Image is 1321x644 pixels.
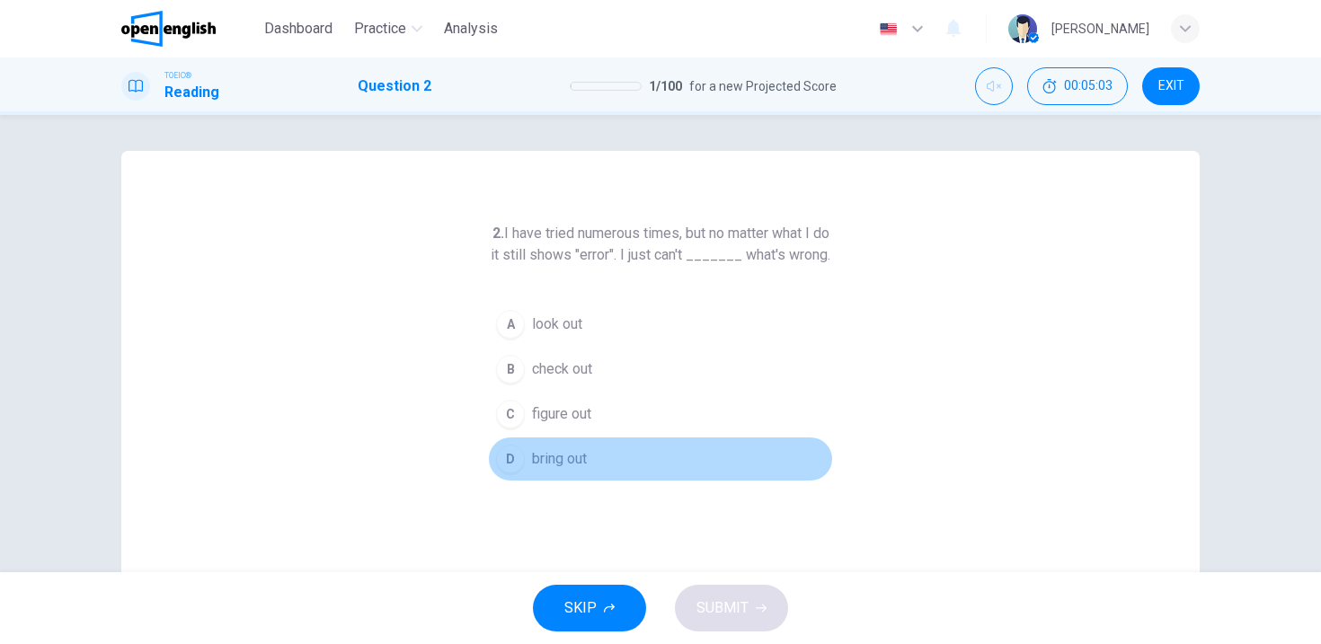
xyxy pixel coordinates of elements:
span: Practice [354,18,406,40]
span: Dashboard [264,18,332,40]
h1: Question 2 [358,75,431,97]
div: B [496,355,525,384]
span: bring out [532,448,587,470]
h6: I have tried numerous times, but no matter what I do it still shows "error". I just can't _______... [488,223,833,266]
span: check out [532,358,592,380]
button: 00:05:03 [1027,67,1128,105]
a: OpenEnglish logo [121,11,257,47]
button: Alook out [488,302,833,347]
span: figure out [532,403,591,425]
div: D [496,445,525,473]
button: Dbring out [488,437,833,481]
button: Bcheck out [488,347,833,392]
span: look out [532,313,582,335]
button: Cfigure out [488,392,833,437]
span: 1 / 100 [649,75,682,97]
div: Hide [1027,67,1128,105]
button: EXIT [1142,67,1200,105]
img: en [877,22,900,36]
img: OpenEnglish logo [121,11,216,47]
button: Analysis [437,13,505,45]
span: 00:05:03 [1064,79,1113,93]
span: Analysis [444,18,498,40]
div: Unmute [975,67,1013,105]
h1: Reading [164,82,219,103]
div: [PERSON_NAME] [1051,18,1149,40]
span: TOEIC® [164,69,191,82]
strong: 2. [492,225,504,242]
span: EXIT [1158,79,1184,93]
button: SKIP [533,585,646,631]
div: A [496,310,525,339]
span: for a new Projected Score [689,75,837,97]
button: Dashboard [257,13,340,45]
div: C [496,400,525,428]
button: Practice [347,13,430,45]
span: SKIP [564,595,597,621]
img: Profile picture [1008,14,1037,43]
